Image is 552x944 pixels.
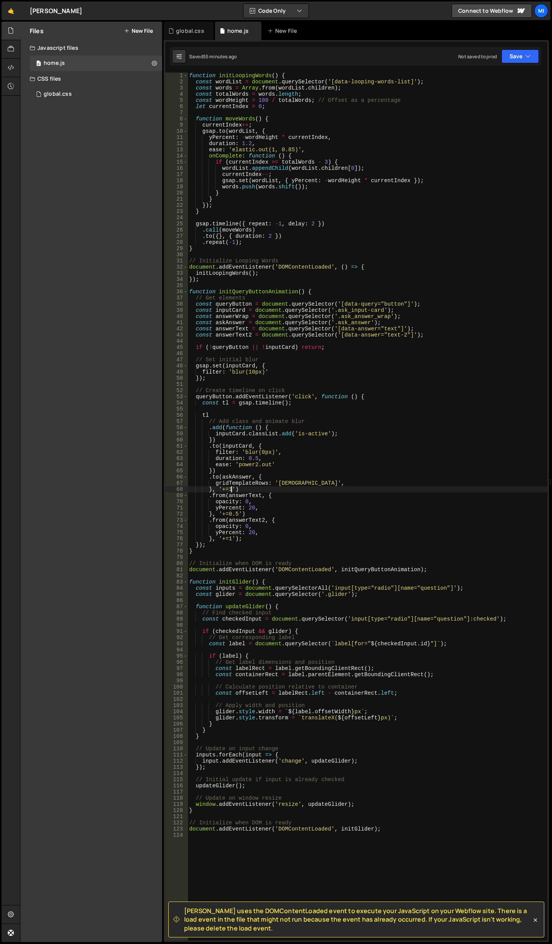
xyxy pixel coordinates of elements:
div: 70 [165,499,188,505]
div: 65 [165,468,188,474]
button: Save [501,49,539,63]
div: 86 [165,597,188,604]
div: 68 [165,486,188,492]
div: 1 [165,73,188,79]
div: 54 [165,400,188,406]
div: [PERSON_NAME] [30,6,82,15]
div: 67 [165,480,188,486]
div: 44 [165,338,188,344]
div: 26 [165,227,188,233]
div: home.js [44,60,65,67]
div: CSS files [20,71,162,86]
div: 23 [165,208,188,215]
div: 6 [165,103,188,110]
div: Not saved to prod [458,53,497,60]
div: 69 [165,492,188,499]
div: 75 [165,530,188,536]
div: 16715/45689.js [30,56,162,71]
div: 123 [165,826,188,832]
div: 76 [165,536,188,542]
div: 5 [165,97,188,103]
button: New File [124,28,153,34]
div: 106 [165,721,188,727]
div: 22 [165,202,188,208]
div: 42 [165,326,188,332]
div: 115 [165,777,188,783]
div: 77 [165,542,188,548]
div: 118 [165,795,188,801]
div: 95 [165,653,188,659]
div: 52 [165,387,188,394]
div: 38 [165,301,188,307]
div: 60 [165,437,188,443]
div: 120 [165,807,188,814]
div: 66 [165,474,188,480]
div: 63 [165,455,188,462]
div: 10 [165,128,188,134]
div: 88 [165,610,188,616]
div: 36 [165,289,188,295]
div: 92 [165,634,188,641]
div: 56 [165,412,188,418]
div: 124 [165,832,188,838]
div: 113 [165,764,188,770]
div: 59 [165,431,188,437]
div: 102 [165,696,188,702]
div: 43 [165,332,188,338]
div: 4 [165,91,188,97]
div: 97 [165,665,188,672]
div: Javascript files [20,40,162,56]
div: 50 [165,375,188,381]
div: 11 [165,134,188,140]
span: 0 [36,61,41,67]
div: 55 minutes ago [203,53,237,60]
div: global.css [176,27,204,35]
div: 83 [165,579,188,585]
div: 13 [165,147,188,153]
a: Mi [534,4,548,18]
div: 87 [165,604,188,610]
div: 12 [165,140,188,147]
div: 9 [165,122,188,128]
div: 89 [165,616,188,622]
div: 30 [165,252,188,258]
div: 2 [165,79,188,85]
div: 109 [165,739,188,746]
div: 121 [165,814,188,820]
div: 37 [165,295,188,301]
div: 24 [165,215,188,221]
div: 122 [165,820,188,826]
div: 73 [165,517,188,523]
div: 119 [165,801,188,807]
div: 3 [165,85,188,91]
div: 93 [165,641,188,647]
div: 25 [165,221,188,227]
div: 18 [165,178,188,184]
div: 117 [165,789,188,795]
div: 14 [165,153,188,159]
div: 78 [165,548,188,554]
div: 19 [165,184,188,190]
div: 108 [165,733,188,739]
div: 39 [165,307,188,313]
div: 99 [165,678,188,684]
div: 45 [165,344,188,350]
div: 101 [165,690,188,696]
div: 31 [165,258,188,264]
div: global.css [44,91,72,98]
div: 15 [165,159,188,165]
div: 90 [165,622,188,628]
div: 17 [165,171,188,178]
div: 33 [165,270,188,276]
div: 35 [165,283,188,289]
div: 107 [165,727,188,733]
div: 104 [165,709,188,715]
div: 48 [165,363,188,369]
div: 80 [165,560,188,567]
div: 41 [165,320,188,326]
div: 81 [165,567,188,573]
div: 110 [165,746,188,752]
div: 16715/45692.css [30,86,162,102]
span: [PERSON_NAME] uses the DOMContentLoaded event to execute your JavaScript on your Webflow site. Th... [184,907,532,932]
